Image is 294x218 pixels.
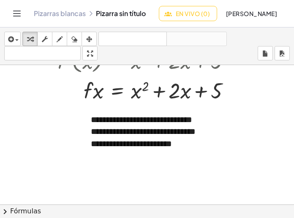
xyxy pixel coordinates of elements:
[6,49,79,57] font: refrescar
[34,9,86,18] a: Pizarras blancas
[176,10,210,17] font: En vivo (0)
[101,35,165,43] font: deshacer
[98,32,167,46] button: deshacer
[159,6,217,21] button: En vivo (0)
[10,7,24,20] button: Cambiar navegación
[226,10,277,17] font: [PERSON_NAME]
[169,35,225,43] font: rehacer
[10,207,41,215] font: Fórmulas
[166,32,227,46] button: rehacer
[4,46,81,60] button: refrescar
[219,6,284,21] button: [PERSON_NAME]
